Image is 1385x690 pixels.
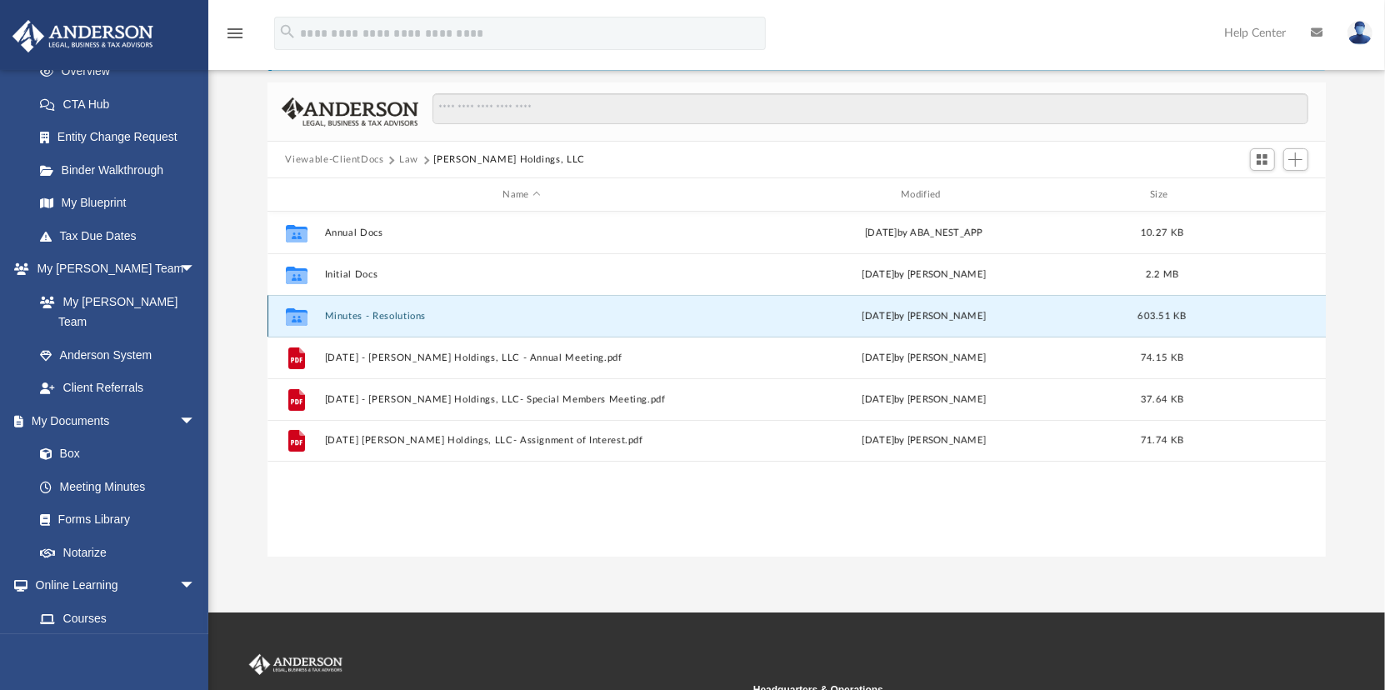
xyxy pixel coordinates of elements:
a: My [PERSON_NAME] Team [23,285,204,338]
img: User Pic [1347,21,1372,45]
span: arrow_drop_down [179,569,212,603]
a: Box [23,437,204,471]
div: Size [1128,187,1195,202]
span: 37.64 KB [1141,395,1183,404]
button: Switch to Grid View [1250,148,1275,172]
a: Notarize [23,536,212,569]
button: Minutes - Resolutions [324,311,719,322]
a: menu [225,32,245,43]
a: My Blueprint [23,187,212,220]
div: [DATE] by [PERSON_NAME] [727,309,1122,324]
img: Anderson Advisors Platinum Portal [7,20,158,52]
a: Online Learningarrow_drop_down [12,569,212,602]
div: Modified [726,187,1121,202]
span: 2.2 MB [1145,270,1178,279]
span: arrow_drop_down [179,252,212,287]
div: id [274,187,316,202]
span: 71.74 KB [1141,436,1183,445]
input: Search files and folders [432,93,1307,125]
span: 603.51 KB [1137,312,1186,321]
div: [DATE] by [PERSON_NAME] [727,433,1122,448]
a: My [PERSON_NAME] Teamarrow_drop_down [12,252,212,286]
i: search [278,22,297,41]
a: My Documentsarrow_drop_down [12,404,212,437]
a: Tax Due Dates [23,219,221,252]
a: Courses [23,602,212,635]
span: 74.15 KB [1141,353,1183,362]
button: Viewable-ClientDocs [285,152,383,167]
button: [DATE] [PERSON_NAME] Holdings, LLC- Assignment of Interest.pdf [324,435,719,446]
a: Client Referrals [23,372,212,405]
div: [DATE] by [PERSON_NAME] [727,392,1122,407]
button: [PERSON_NAME] Holdings, LLC [434,152,586,167]
div: [DATE] by [PERSON_NAME] [727,351,1122,366]
a: Binder Walkthrough [23,153,221,187]
div: Name [323,187,718,202]
div: id [1202,187,1319,202]
div: grid [267,212,1327,557]
a: Meeting Minutes [23,470,212,503]
div: [DATE] by [PERSON_NAME] [727,267,1122,282]
span: 10.27 KB [1141,228,1183,237]
div: [DATE] by ABA_NEST_APP [727,226,1122,241]
a: Entity Change Request [23,121,221,154]
button: Add [1283,148,1308,172]
span: arrow_drop_down [179,404,212,438]
img: Anderson Advisors Platinum Portal [246,654,346,676]
button: Annual Docs [324,227,719,238]
button: Law [399,152,418,167]
button: Initial Docs [324,269,719,280]
a: Forms Library [23,503,204,537]
a: Overview [23,55,221,88]
button: [DATE] - [PERSON_NAME] Holdings, LLC - Annual Meeting.pdf [324,352,719,363]
a: Anderson System [23,338,212,372]
i: menu [225,23,245,43]
button: [DATE] - [PERSON_NAME] Holdings, LLC- Special Members Meeting.pdf [324,394,719,405]
a: CTA Hub [23,87,221,121]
